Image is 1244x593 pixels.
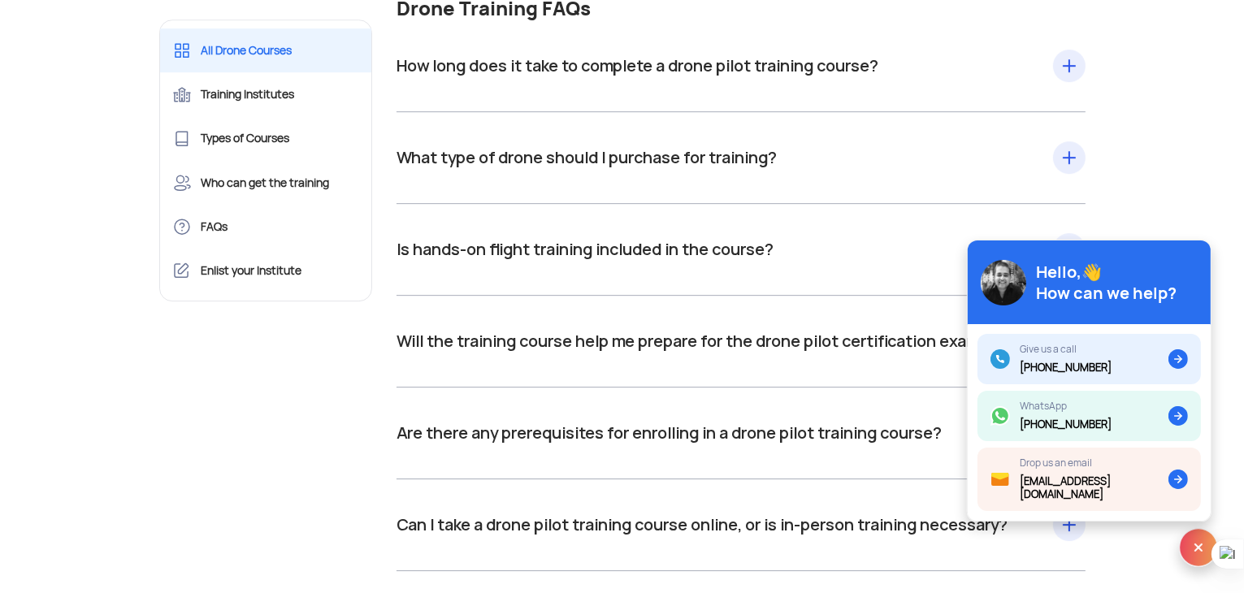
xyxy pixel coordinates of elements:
div: Is hands-on flight training included in the course? [397,236,1086,262]
div: Can I take a drone pilot training course online, or is in-person training necessary? [397,512,1086,538]
img: ic_arrow.svg [1168,406,1188,426]
a: Enlist your Institute [160,249,372,292]
a: FAQs [160,205,372,249]
a: All Drone Courses [160,28,372,72]
img: ic_mail.svg [990,470,1010,489]
img: ic_whatsapp.svg [990,406,1010,426]
img: ic_arrow.svg [1168,349,1188,369]
a: Drop us an email[EMAIL_ADDRESS][DOMAIN_NAME] [977,448,1201,511]
div: How long does it take to complete a drone pilot training course? [397,53,1086,79]
div: Hello,👋 How can we help? [1036,262,1177,304]
img: img_avatar@2x.png [981,260,1026,305]
img: ic_x.svg [1179,528,1218,567]
img: ic_arrow.svg [1168,470,1188,489]
div: Drop us an email [1020,457,1168,469]
div: What type of drone should I purchase for training? [397,145,1086,171]
div: [EMAIL_ADDRESS][DOMAIN_NAME] [1020,475,1168,501]
div: Will the training course help me prepare for the drone pilot certification exam? [397,328,1086,354]
a: Give us a call[PHONE_NUMBER] [977,334,1201,384]
a: Training Institutes [160,72,372,116]
div: [PHONE_NUMBER] [1020,361,1112,374]
a: WhatsApp[PHONE_NUMBER] [977,391,1201,441]
div: [PHONE_NUMBER] [1020,418,1112,431]
div: Are there any prerequisites for enrolling in a drone pilot training course? [397,420,1086,446]
a: Types of Courses [160,116,372,160]
div: WhatsApp [1020,400,1112,412]
div: Give us a call [1020,344,1112,355]
a: Who can get the training [160,161,372,205]
img: ic_call.svg [990,349,1010,369]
